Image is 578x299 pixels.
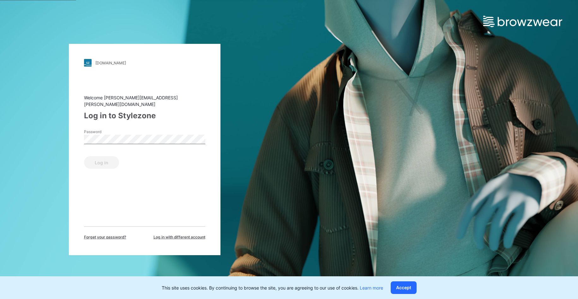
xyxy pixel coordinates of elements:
[84,110,205,121] div: Log in to Stylezone
[391,281,417,294] button: Accept
[483,16,562,27] img: browzwear-logo.e42bd6dac1945053ebaf764b6aa21510.svg
[84,129,128,135] label: Password
[84,59,205,67] a: [DOMAIN_NAME]
[360,285,383,290] a: Learn more
[162,284,383,291] p: This site uses cookies. By continuing to browse the site, you are agreeing to our use of cookies.
[84,94,205,108] div: Welcome [PERSON_NAME][EMAIL_ADDRESS][PERSON_NAME][DOMAIN_NAME]
[95,61,126,65] div: [DOMAIN_NAME]
[154,234,205,240] span: Log in with different account
[84,59,92,67] img: stylezone-logo.562084cfcfab977791bfbf7441f1a819.svg
[84,234,126,240] span: Forget your password?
